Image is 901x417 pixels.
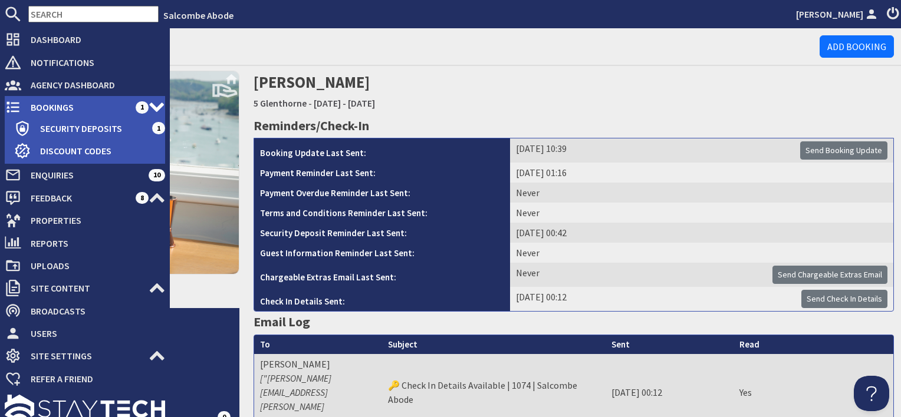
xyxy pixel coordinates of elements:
[21,30,165,49] span: Dashboard
[5,75,165,94] a: Agency Dashboard
[254,115,894,135] h3: Reminders/Check-In
[254,287,510,311] th: Check In Details Sent:
[800,141,887,160] button: Send Booking Update
[510,138,893,163] td: [DATE] 10:39
[14,141,165,160] a: Discount Codes
[5,256,165,275] a: Uploads
[21,346,149,365] span: Site Settings
[136,192,149,204] span: 8
[510,203,893,223] td: Never
[5,324,165,343] a: Users
[5,369,165,388] a: Refer a Friend
[5,98,165,117] a: Bookings 1
[778,269,882,280] span: Send Chargeable Extras Email
[254,243,510,263] th: Guest Information Reminder Last Sent:
[254,138,510,163] th: Booking Update Last Sent:
[734,335,765,355] th: Read
[308,97,312,109] span: -
[510,183,893,203] td: Never
[31,119,152,138] span: Security Deposits
[510,163,893,183] td: [DATE] 01:16
[21,369,165,388] span: Refer a Friend
[21,188,136,207] span: Feedback
[5,166,165,184] a: Enquiries 10
[163,9,234,21] a: Salcombe Abode
[14,119,165,138] a: Security Deposits 1
[5,346,165,365] a: Site Settings
[801,290,887,308] button: Send Check In Details
[5,53,165,72] a: Notifications
[820,35,894,58] a: Add Booking
[21,324,165,343] span: Users
[254,97,307,109] a: 5 Glenthorne
[510,287,893,311] td: [DATE] 00:12
[149,169,165,181] span: 10
[21,256,165,275] span: Uploads
[254,223,510,243] th: Security Deposit Reminder Last Sent:
[807,293,882,304] span: Send Check In Details
[772,266,887,284] button: Send Chargeable Extras Email
[254,263,510,287] th: Chargeable Extras Email Last Sent:
[5,234,165,253] a: Reports
[21,211,165,230] span: Properties
[21,302,165,320] span: Broadcasts
[5,188,165,207] a: Feedback 8
[510,243,893,263] td: Never
[136,101,149,113] span: 1
[510,223,893,243] td: [DATE] 00:42
[21,166,149,184] span: Enquiries
[28,6,159,22] input: SEARCH
[510,263,893,287] td: Never
[5,279,165,297] a: Site Content
[805,145,882,155] span: Send Booking Update
[254,335,382,355] th: To
[5,30,165,49] a: Dashboard
[314,97,375,109] a: [DATE] - [DATE]
[254,183,510,203] th: Payment Overdue Reminder Last Sent:
[21,98,136,117] span: Bookings
[5,211,165,230] a: Properties
[254,71,676,112] h2: [PERSON_NAME]
[21,279,149,297] span: Site Content
[796,7,880,21] a: [PERSON_NAME]
[382,335,606,355] th: Subject
[21,234,165,253] span: Reports
[254,163,510,183] th: Payment Reminder Last Sent:
[854,376,889,411] iframe: Toggle Customer Support
[254,203,510,223] th: Terms and Conditions Reminder Last Sent:
[152,122,165,134] span: 1
[254,312,894,332] h3: Email Log
[5,302,165,320] a: Broadcasts
[21,53,165,72] span: Notifications
[606,335,734,355] th: Sent
[21,75,165,94] span: Agency Dashboard
[31,141,165,160] span: Discount Codes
